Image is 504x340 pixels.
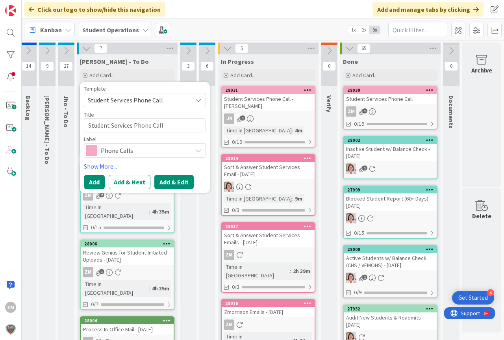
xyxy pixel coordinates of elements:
[325,95,333,112] span: Verify
[80,240,174,310] a: 28006Review Genius for Student-Initiated Uploads - [DATE]ZMTime in [GEOGRAPHIC_DATA]:4h 35m0/7
[222,155,315,162] div: 28014
[232,138,242,146] span: 0/19
[182,61,195,71] span: 3
[222,162,315,179] div: Sort & Answer Student Services Email - [DATE]
[222,113,315,124] div: JR
[235,44,248,53] span: 5
[222,300,315,317] div: 28016Zmorrison Emails - [DATE]
[109,175,150,189] button: Add & Next
[22,61,35,71] span: 14
[82,26,139,34] b: Student Operations
[5,302,16,313] div: ZM
[5,5,16,16] img: Visit kanbanzone.com
[292,126,293,135] span: :
[80,58,149,65] span: Zaida - To Do
[222,87,315,111] div: 28031Student Services Phone Call - [PERSON_NAME]
[344,246,437,253] div: 28000
[84,175,105,189] button: Add
[24,95,32,121] span: BackLog
[84,118,206,132] textarea: Student Services Phone Call
[101,145,188,156] span: Phone Calls
[357,44,371,53] span: 65
[222,182,315,192] div: EW
[344,87,437,104] div: 28030Student Services Phone Call
[240,115,245,121] span: 1
[83,267,93,277] div: ZM
[222,230,315,247] div: Sort & Answer Student Services Emails - [DATE]
[344,312,437,330] div: Audit New Students & Readmits - [DATE]
[149,207,150,216] span: :
[292,194,293,203] span: :
[344,106,437,117] div: ZM
[221,86,315,148] a: 28031Student Services Phone Call - [PERSON_NAME]JRTime in [GEOGRAPHIC_DATA]:4m0/19
[84,241,174,247] div: 28006
[230,72,256,79] span: Add Card...
[154,175,194,189] button: Add & Edit
[291,267,312,275] div: 2h 39m
[369,26,380,34] span: 3x
[81,324,174,334] div: Process In-Office Mail - [DATE]
[346,163,356,174] img: EW
[81,247,174,265] div: Review Genius for Student-Initiated Uploads - [DATE]
[472,211,491,221] div: Delete
[362,108,367,113] span: 1
[346,213,356,223] img: EW
[347,87,437,93] div: 28030
[83,190,93,201] div: ZM
[40,3,44,9] div: 9+
[347,247,437,252] div: 28000
[344,246,437,270] div: 28000Active Students w/ Balance Check (CHS / VFMOHS) - [DATE]
[388,23,447,37] input: Quick Filter...
[99,269,104,274] span: 1
[362,165,367,171] span: 1
[43,95,51,164] span: Emilie - To Do
[89,72,115,79] span: Add Card...
[293,194,304,203] div: 9m
[222,87,315,94] div: 28031
[84,111,94,118] label: Title
[348,26,359,34] span: 1x
[445,61,458,71] span: 0
[322,61,336,71] span: 0
[222,300,315,307] div: 28016
[84,136,96,142] span: Label
[84,86,106,91] span: Template
[81,267,174,277] div: ZM
[359,26,369,34] span: 2x
[222,155,315,179] div: 28014Sort & Answer Student Services Email - [DATE]
[222,94,315,111] div: Student Services Phone Call - [PERSON_NAME]
[91,300,98,308] span: 0/7
[224,194,292,203] div: Time in [GEOGRAPHIC_DATA]
[225,301,315,306] div: 28016
[344,94,437,104] div: Student Services Phone Call
[344,305,437,312] div: 27932
[347,306,437,312] div: 27932
[343,58,358,65] span: Done
[222,320,315,330] div: ZM
[372,2,484,17] div: Add and manage tabs by clicking
[149,284,150,293] span: :
[83,280,149,297] div: Time in [GEOGRAPHIC_DATA]
[344,186,437,193] div: 27999
[81,317,174,334] div: 28004Process In-Office Mail - [DATE]
[344,87,437,94] div: 28030
[94,44,107,53] span: 7
[487,289,494,296] div: 4
[5,324,16,335] img: avatar
[346,106,356,117] div: ZM
[452,291,494,305] div: Open Get Started checklist, remaining modules: 4
[344,186,437,211] div: 27999Blocked Student Report (60+ Days) - [DATE]
[471,65,492,75] div: Archive
[458,294,488,302] div: Get Started
[224,262,290,280] div: Time in [GEOGRAPHIC_DATA]
[346,273,356,283] img: EW
[290,267,291,275] span: :
[344,213,437,223] div: EW
[344,305,437,330] div: 27932Audit New Students & Readmits - [DATE]
[99,192,104,197] span: 2
[59,61,73,71] span: 27
[344,144,437,161] div: Inactive Student w/ Balance Check - [DATE]
[344,163,437,174] div: EW
[81,190,174,201] div: ZM
[352,72,378,79] span: Add Card...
